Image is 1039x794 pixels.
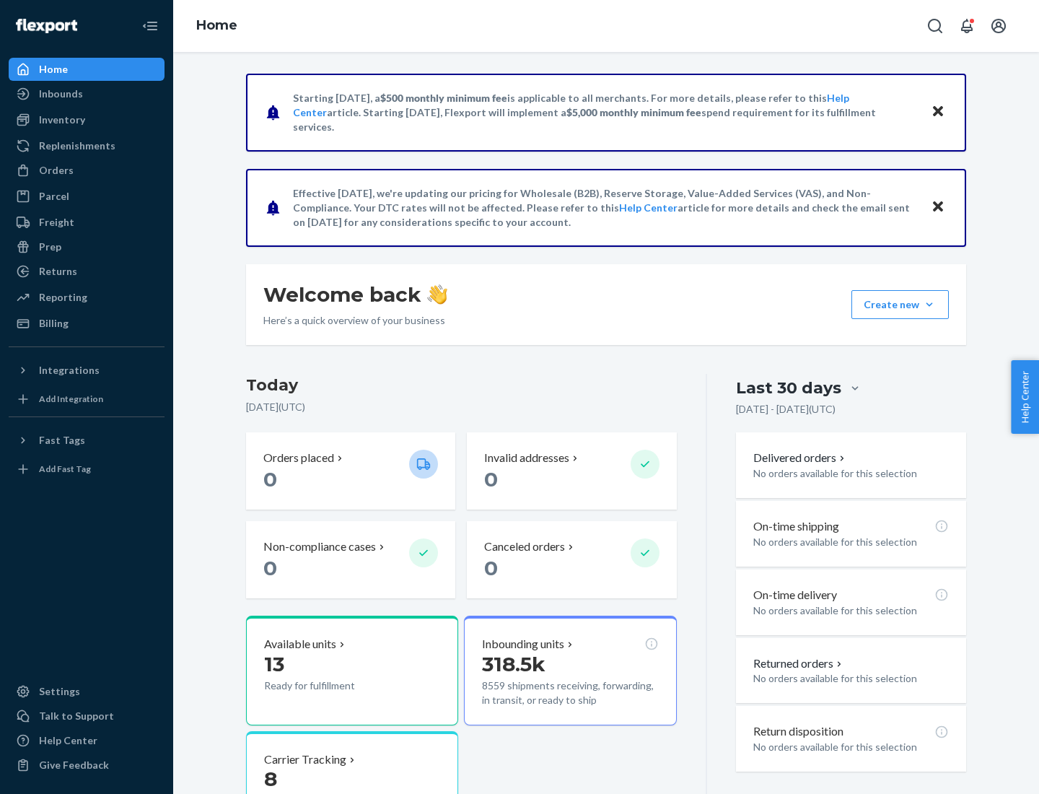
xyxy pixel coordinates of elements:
[293,91,917,134] p: Starting [DATE], a is applicable to all merchants. For more details, please refer to this article...
[246,521,455,598] button: Non-compliance cases 0
[39,87,83,101] div: Inbounds
[16,19,77,33] img: Flexport logo
[39,316,69,331] div: Billing
[482,679,658,707] p: 8559 shipments receiving, forwarding, in transit, or ready to ship
[246,616,458,725] button: Available units13Ready for fulfillment
[263,313,447,328] p: Here’s a quick overview of your business
[984,12,1013,40] button: Open account menu
[9,704,165,728] a: Talk to Support
[380,92,507,104] span: $500 monthly minimum fee
[39,113,85,127] div: Inventory
[9,754,165,777] button: Give Feedback
[263,538,376,555] p: Non-compliance cases
[136,12,165,40] button: Close Navigation
[264,652,284,676] span: 13
[263,556,277,580] span: 0
[246,432,455,510] button: Orders placed 0
[39,758,109,772] div: Give Feedback
[753,587,837,603] p: On-time delivery
[9,312,165,335] a: Billing
[736,402,836,416] p: [DATE] - [DATE] ( UTC )
[39,463,91,475] div: Add Fast Tag
[482,652,545,676] span: 318.5k
[196,17,237,33] a: Home
[9,286,165,309] a: Reporting
[39,363,100,378] div: Integrations
[39,290,87,305] div: Reporting
[9,680,165,703] a: Settings
[9,388,165,411] a: Add Integration
[929,102,947,123] button: Close
[9,235,165,258] a: Prep
[39,62,68,77] div: Home
[39,163,74,178] div: Orders
[9,260,165,283] a: Returns
[921,12,950,40] button: Open Search Box
[753,535,949,549] p: No orders available for this selection
[467,432,676,510] button: Invalid addresses 0
[9,458,165,481] a: Add Fast Tag
[753,466,949,481] p: No orders available for this selection
[39,139,115,153] div: Replenishments
[753,723,843,740] p: Return disposition
[464,616,676,725] button: Inbounding units318.5k8559 shipments receiving, forwarding, in transit, or ready to ship
[264,636,336,653] p: Available units
[736,377,841,399] div: Last 30 days
[753,740,949,754] p: No orders available for this selection
[753,518,839,535] p: On-time shipping
[9,359,165,382] button: Integrations
[246,400,677,414] p: [DATE] ( UTC )
[39,733,97,748] div: Help Center
[9,159,165,182] a: Orders
[484,538,565,555] p: Canceled orders
[246,374,677,397] h3: Today
[39,215,74,230] div: Freight
[39,393,103,405] div: Add Integration
[753,671,949,686] p: No orders available for this selection
[263,450,334,466] p: Orders placed
[484,556,498,580] span: 0
[9,729,165,752] a: Help Center
[482,636,564,653] p: Inbounding units
[9,82,165,105] a: Inbounds
[467,521,676,598] button: Canceled orders 0
[619,201,678,214] a: Help Center
[185,5,249,47] ol: breadcrumbs
[263,282,447,307] h1: Welcome back
[264,751,346,768] p: Carrier Tracking
[9,185,165,208] a: Parcel
[264,767,277,791] span: 8
[39,189,69,204] div: Parcel
[39,240,61,254] div: Prep
[484,467,498,492] span: 0
[753,450,848,466] button: Delivered orders
[1011,360,1039,434] button: Help Center
[9,108,165,131] a: Inventory
[929,197,947,218] button: Close
[9,429,165,452] button: Fast Tags
[427,284,447,305] img: hand-wave emoji
[39,684,80,699] div: Settings
[39,433,85,448] div: Fast Tags
[39,264,77,279] div: Returns
[263,467,277,492] span: 0
[9,58,165,81] a: Home
[851,290,949,319] button: Create new
[566,106,701,118] span: $5,000 monthly minimum fee
[293,186,917,230] p: Effective [DATE], we're updating our pricing for Wholesale (B2B), Reserve Storage, Value-Added Se...
[484,450,569,466] p: Invalid addresses
[753,655,845,672] button: Returned orders
[753,603,949,618] p: No orders available for this selection
[952,12,981,40] button: Open notifications
[264,679,398,693] p: Ready for fulfillment
[9,134,165,157] a: Replenishments
[39,709,114,723] div: Talk to Support
[9,211,165,234] a: Freight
